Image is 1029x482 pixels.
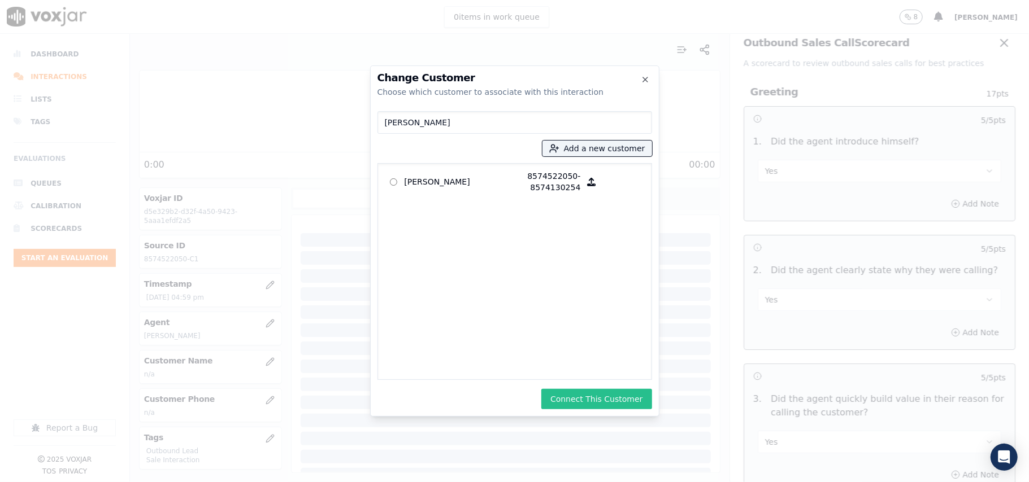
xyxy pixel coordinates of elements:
p: [PERSON_NAME] [405,170,493,193]
button: Add a new customer [542,141,652,156]
input: [PERSON_NAME] 8574522050-8574130254 [390,178,397,186]
button: Connect This Customer [541,389,652,409]
div: Choose which customer to associate with this interaction [377,86,652,98]
div: Open Intercom Messenger [991,444,1018,471]
button: [PERSON_NAME] 8574522050-8574130254 [581,170,603,193]
h2: Change Customer [377,73,652,83]
p: 8574522050-8574130254 [493,170,581,193]
input: Search Customers [377,111,652,134]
